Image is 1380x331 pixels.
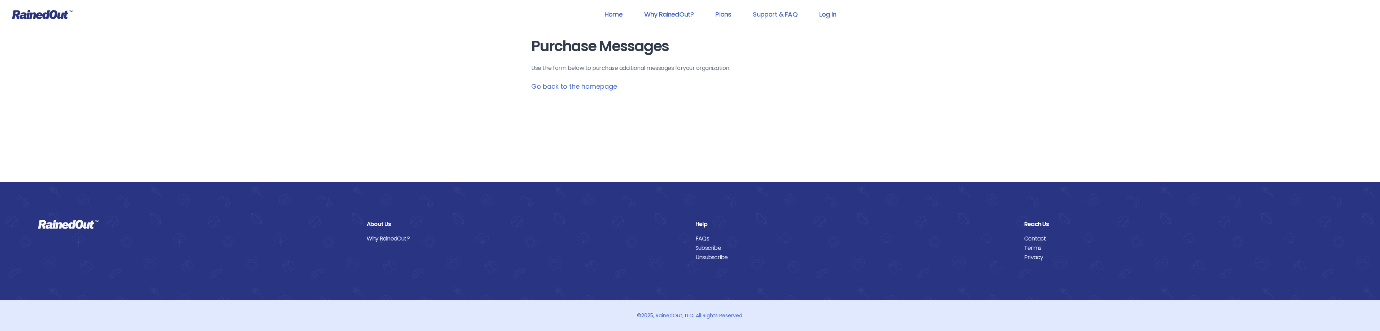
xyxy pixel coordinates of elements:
[531,64,849,72] p: Use the form below to purchase additional messages for your organization .
[531,38,849,54] h1: Purchase Messages
[531,82,617,91] a: Go back to the homepage
[635,6,703,22] a: Why RainedOut?
[695,253,1013,262] a: Unsubscribe
[695,234,1013,243] a: FAQs
[1024,253,1342,262] a: Privacy
[367,234,685,243] a: Why RainedOut?
[1024,243,1342,253] a: Terms
[706,6,741,22] a: Plans
[1024,220,1342,229] div: Reach Us
[595,6,632,22] a: Home
[695,243,1013,253] a: Subscribe
[367,220,685,229] div: About Us
[743,6,807,22] a: Support & FAQ
[695,220,1013,229] div: Help
[1024,234,1342,243] a: Contact
[810,6,846,22] a: Log In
